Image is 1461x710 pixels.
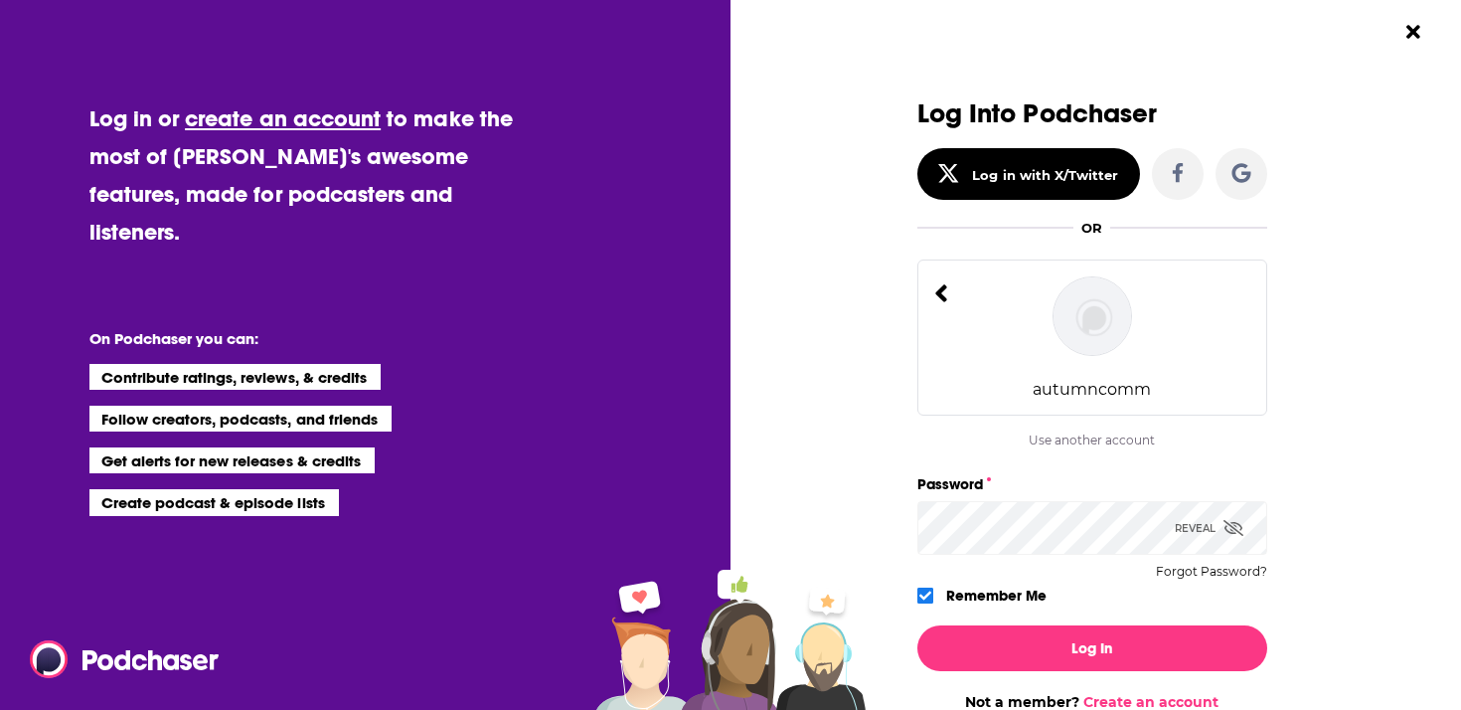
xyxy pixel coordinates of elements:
[917,433,1267,447] div: Use another account
[89,489,339,515] li: Create podcast & episode lists
[89,329,487,348] li: On Podchaser you can:
[1175,501,1243,555] div: Reveal
[89,364,382,390] li: Contribute ratings, reviews, & credits
[917,99,1267,128] h3: Log Into Podchaser
[972,167,1118,183] div: Log in with X/Twitter
[946,583,1047,609] label: Remember Me
[185,104,381,132] a: create an account
[30,640,221,678] img: Podchaser - Follow, Share and Rate Podcasts
[1033,380,1151,399] div: autumncomm
[89,447,375,473] li: Get alerts for new releases & credits
[1394,13,1432,51] button: Close Button
[1053,276,1132,356] img: autumncomm
[89,406,393,432] li: Follow creators, podcasts, and friends
[917,471,1267,497] label: Password
[1156,565,1267,579] button: Forgot Password?
[1081,220,1102,236] div: OR
[917,148,1140,200] button: Log in with X/Twitter
[30,640,205,678] a: Podchaser - Follow, Share and Rate Podcasts
[917,625,1267,671] button: Log In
